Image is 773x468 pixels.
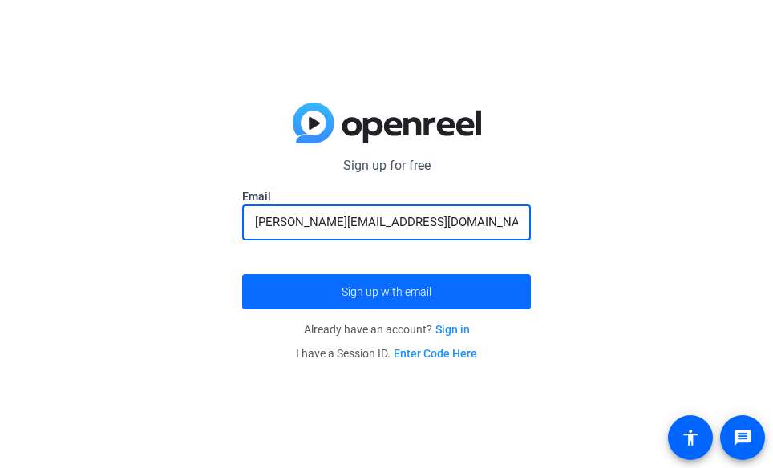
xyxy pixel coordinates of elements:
[242,156,531,175] p: Sign up for free
[733,428,752,447] mat-icon: message
[293,103,481,144] img: blue-gradient.svg
[681,428,700,447] mat-icon: accessibility
[255,212,518,232] input: Enter Email Address
[304,323,470,336] span: Already have an account?
[242,188,531,204] label: Email
[394,347,477,360] a: Enter Code Here
[435,323,470,336] a: Sign in
[296,347,477,360] span: I have a Session ID.
[242,274,531,309] button: Sign up with email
